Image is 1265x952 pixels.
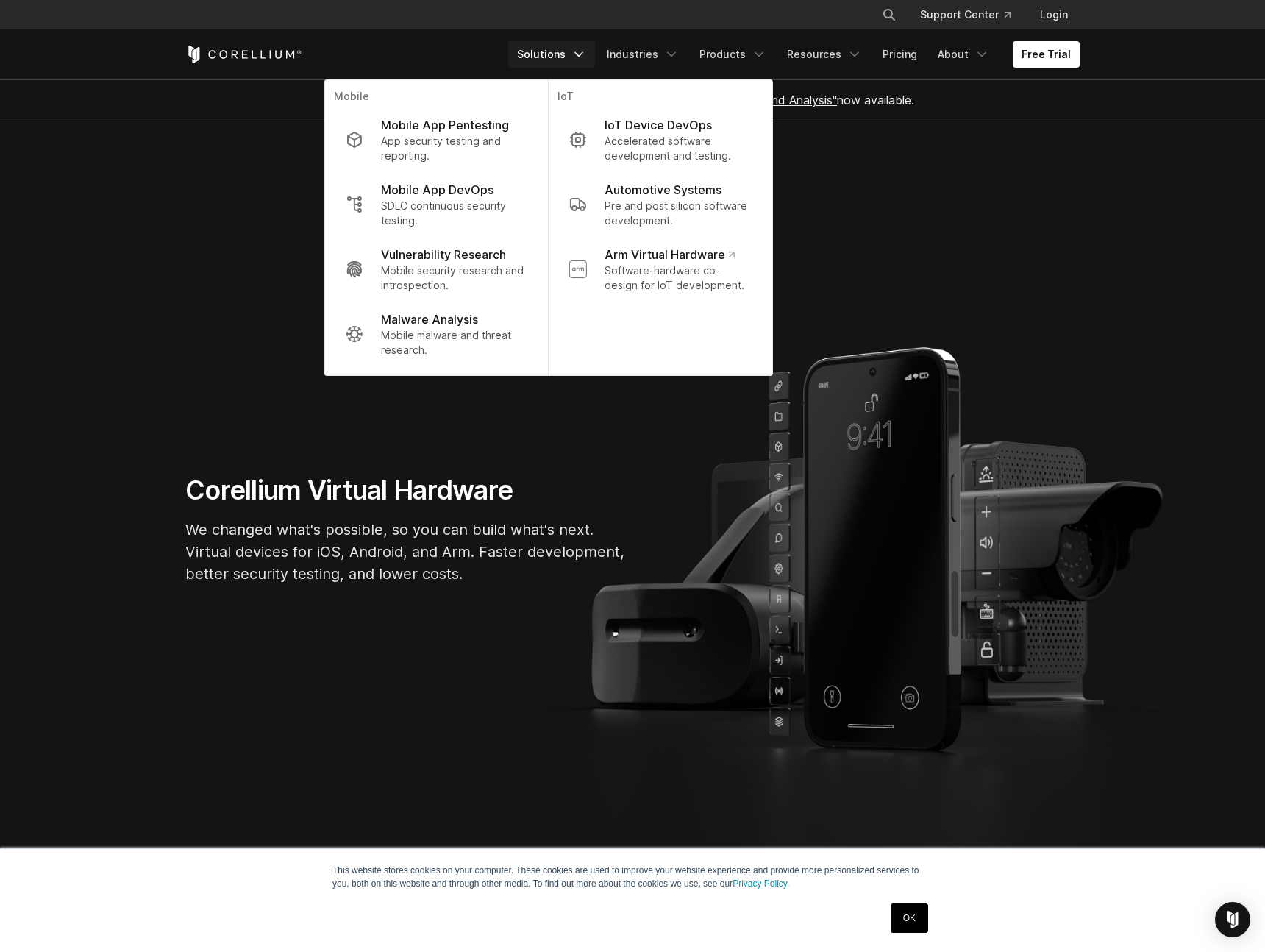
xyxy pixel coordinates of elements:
p: We changed what's possible, so you can build what's next. Virtual devices for iOS, Android, and A... [185,519,627,585]
div: Open Intercom Messenger [1215,902,1250,937]
p: IoT [557,89,763,107]
a: Products [691,41,775,68]
p: Accelerated software development and testing. [605,134,752,163]
a: Mobile App DevOps SDLC continuous security testing. [334,172,539,237]
p: Mobile App DevOps [381,181,493,199]
p: Pre and post silicon software development. [605,199,752,228]
div: Navigation Menu [864,1,1080,28]
a: Mobile App Pentesting App security testing and reporting. [334,107,539,172]
a: Solutions [508,41,595,68]
h1: Corellium Virtual Hardware [185,474,627,507]
a: Resources [778,41,871,68]
div: Navigation Menu [508,41,1080,68]
p: IoT Device DevOps [605,116,712,134]
a: Vulnerability Research Mobile security research and introspection. [334,237,539,302]
p: Mobile security research and introspection. [381,263,527,293]
a: Support Center [908,1,1022,28]
a: Pricing [874,41,926,68]
p: This website stores cookies on your computer. These cookies are used to improve your website expe... [332,864,933,890]
p: SDLC continuous security testing. [381,199,527,228]
a: Automotive Systems Pre and post silicon software development. [557,172,763,237]
a: Privacy Policy. [733,878,789,889]
button: Search [876,1,902,28]
p: App security testing and reporting. [381,134,527,163]
p: Mobile [334,89,539,107]
a: Arm Virtual Hardware Software-hardware co-design for IoT development. [557,237,763,302]
a: OK [891,903,928,933]
a: About [929,41,998,68]
a: Industries [598,41,688,68]
p: Mobile malware and threat research. [381,328,527,358]
a: Corellium Home [185,46,302,63]
a: Login [1028,1,1080,28]
p: Mobile App Pentesting [381,116,509,134]
p: Malware Analysis [381,310,478,328]
a: Malware Analysis Mobile malware and threat research. [334,302,539,366]
p: Software-hardware co-design for IoT development. [605,263,752,293]
p: Automotive Systems [605,181,721,199]
a: IoT Device DevOps Accelerated software development and testing. [557,107,763,172]
p: Vulnerability Research [381,246,506,263]
p: Arm Virtual Hardware [605,246,735,263]
a: Free Trial [1013,41,1080,68]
